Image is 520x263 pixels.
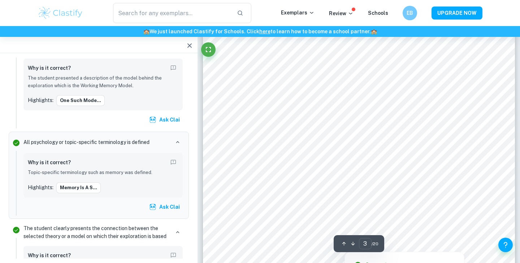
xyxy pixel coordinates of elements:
input: Search for any exemplars... [113,3,231,23]
img: clai.svg [149,203,156,211]
button: Ask Clai [148,200,183,213]
p: The student presented a description of the model behind the exploration which is the Working Memo... [28,75,178,89]
h6: EB [406,9,414,17]
button: Help and Feedback [498,238,513,252]
p: The student clearly presents the connection between the selected theory or a model on which their... [23,224,170,240]
button: One such mode... [56,95,105,106]
h6: Why is it correct? [28,64,71,72]
a: Schools [368,10,388,16]
button: UPGRADE NOW [432,7,482,20]
p: Highlights: [28,183,53,191]
button: Memory is a s... [56,182,101,193]
a: here [259,29,270,34]
span: 🏫 [143,29,149,34]
img: clai.svg [149,116,156,123]
svg: Correct [12,139,21,147]
p: Exemplars [281,9,315,17]
p: Topic-specific terminology such as memory was defined. [28,169,178,176]
button: EB [403,6,417,20]
span: 🏫 [371,29,377,34]
p: Highlights: [28,96,53,104]
img: Clastify logo [38,6,83,20]
h6: Why is it correct? [28,158,71,166]
h6: We just launched Clastify for Schools. Click to learn how to become a school partner. [1,27,519,35]
button: Report mistake/confusion [168,250,178,260]
svg: Correct [12,226,21,234]
p: All psychology or topic-specific terminology is defined [23,138,149,146]
span: / 20 [372,241,378,247]
button: Ask Clai [148,113,183,126]
h6: Why is it correct? [28,251,71,259]
button: Fullscreen [201,42,216,57]
button: Report mistake/confusion [168,157,178,167]
button: Report mistake/confusion [168,63,178,73]
p: Review [329,9,354,17]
